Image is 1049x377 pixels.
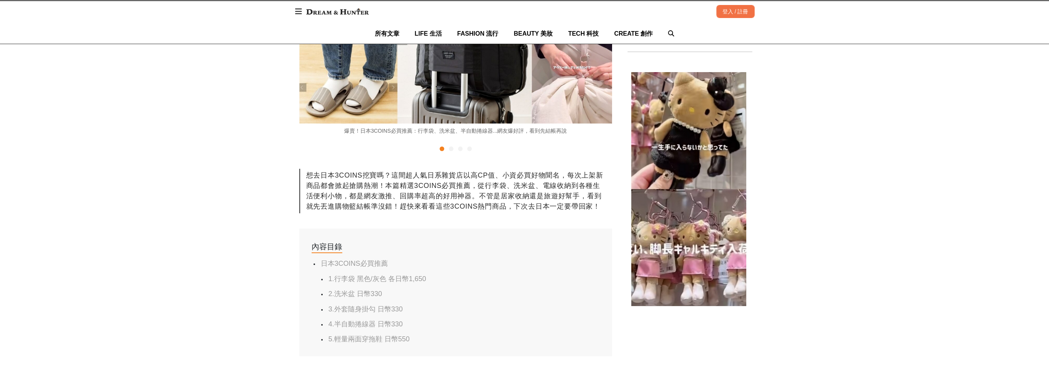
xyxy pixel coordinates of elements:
a: BEAUTY 美妝 [514,23,553,44]
a: CREATE 創作 [614,23,653,44]
a: TECH 科技 [568,23,599,44]
div: 登入 / 註冊 [716,5,755,18]
span: BEAUTY 美妝 [514,30,553,37]
a: LIFE 生活 [415,23,442,44]
span: LIFE 生活 [415,30,442,37]
span: CREATE 創作 [614,30,653,37]
img: 別再瘋LABUBU，長腿KITTY才最夯！台灣竟然買得到！？可遇不可求，看到就是先拿下 [631,72,746,306]
span: FASHION 流行 [457,30,499,37]
a: 4.半自動捲線器 日幣330 [328,320,403,328]
div: 想去日本3COINS挖寶嗎？這間超人氣日系雜貨店以高CP值、小資必買好物聞名，每次上架新商品都會掀起搶購熱潮！本篇精選3COINS必買推薦，從行李袋、洗米盆、電線收納到各種生活便利小物，都是網友... [299,169,612,213]
span: 所有文章 [375,30,399,37]
a: 3.外套隨身掛勾 日幣330 [328,305,403,313]
div: 爆賣！日本3COINS必買推薦：行李袋、洗米盆、半自動捲線器...網友爆好評，看到先結帳再說 [299,127,612,135]
img: Dream & Hunter [302,5,373,18]
a: FASHION 流行 [457,23,499,44]
a: 5.輕量兩面穿拖鞋 日幣550 [328,335,410,343]
a: 日本3COINS必買推薦 [321,260,388,267]
span: TECH 科技 [568,30,599,37]
a: 2.洗米盆 日幣330 [328,290,382,298]
a: 所有文章 [375,23,399,44]
a: 1.行李袋 黑色/灰色 各日幣1,650 [328,275,426,283]
div: 內容目錄 [312,241,342,253]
